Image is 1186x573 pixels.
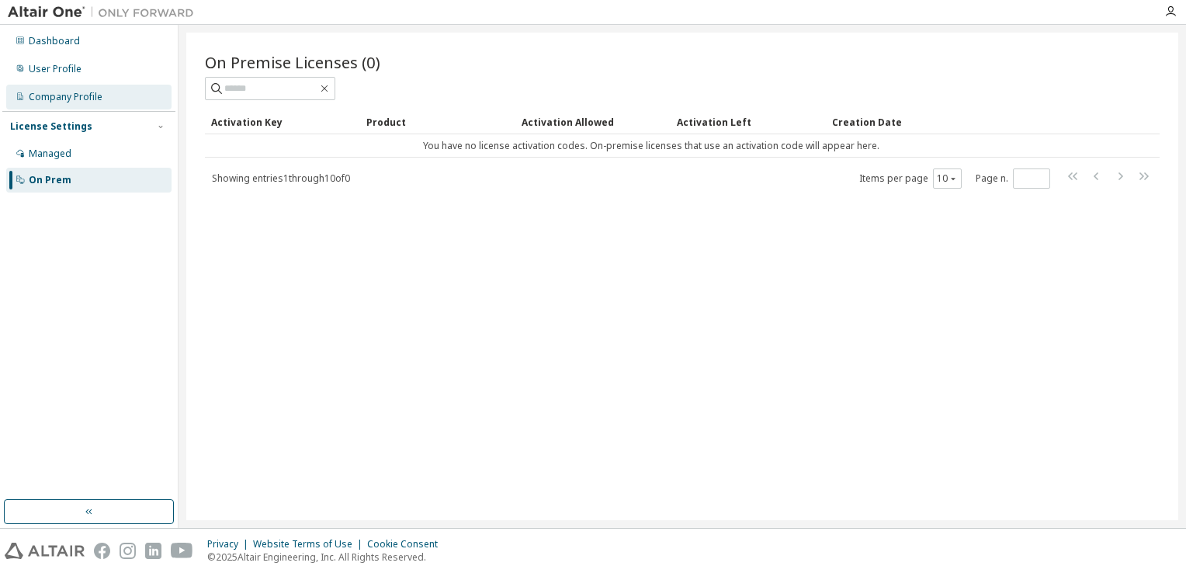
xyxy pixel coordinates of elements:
[29,174,71,186] div: On Prem
[207,538,253,550] div: Privacy
[94,543,110,559] img: facebook.svg
[8,5,202,20] img: Altair One
[677,109,820,134] div: Activation Left
[366,109,509,134] div: Product
[937,172,958,185] button: 10
[10,120,92,133] div: License Settings
[205,134,1098,158] td: You have no license activation codes. On-premise licenses that use an activation code will appear...
[29,35,80,47] div: Dashboard
[207,550,447,564] p: © 2025 Altair Engineering, Inc. All Rights Reserved.
[253,538,367,550] div: Website Terms of Use
[367,538,447,550] div: Cookie Consent
[205,51,380,73] span: On Premise Licenses (0)
[145,543,161,559] img: linkedin.svg
[212,172,350,185] span: Showing entries 1 through 10 of 0
[120,543,136,559] img: instagram.svg
[832,109,1091,134] div: Creation Date
[522,109,664,134] div: Activation Allowed
[29,63,81,75] div: User Profile
[976,168,1050,189] span: Page n.
[211,109,354,134] div: Activation Key
[29,91,102,103] div: Company Profile
[5,543,85,559] img: altair_logo.svg
[171,543,193,559] img: youtube.svg
[859,168,962,189] span: Items per page
[29,148,71,160] div: Managed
